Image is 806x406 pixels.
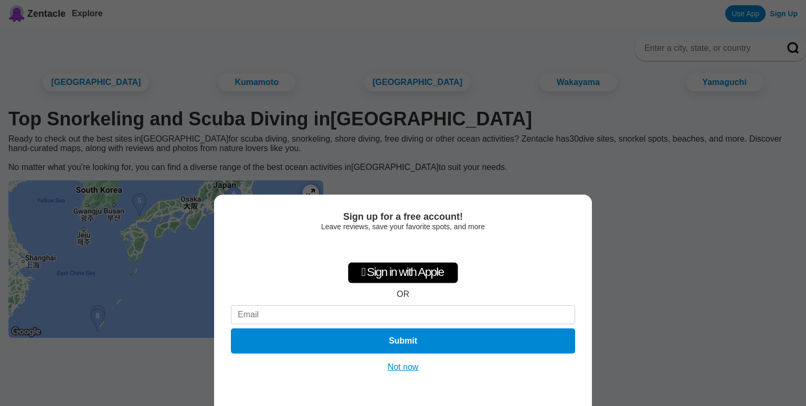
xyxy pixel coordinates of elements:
input: Email [231,305,575,324]
div: Sign in with Apple [348,262,458,283]
div: Sign up for a free account! [231,211,575,222]
button: Submit [231,328,575,354]
div: OR [397,290,409,299]
div: Leave reviews, save your favorite spots, and more [231,222,575,231]
iframe: Sign in with Google Button [350,236,457,259]
button: Not now [385,362,422,372]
